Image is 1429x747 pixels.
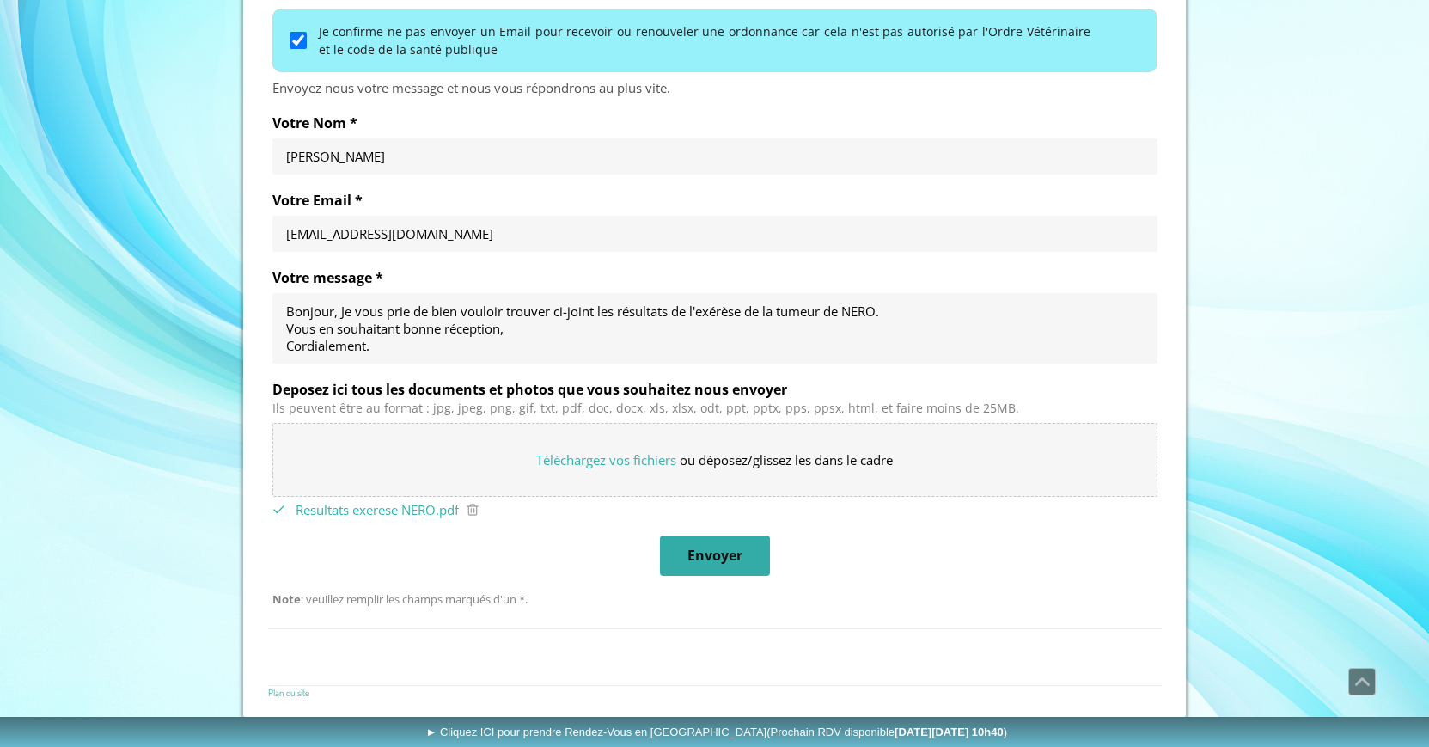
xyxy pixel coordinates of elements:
div: Ils peuvent être au format : jpg, jpeg, png, gif, txt, pdf, doc, docx, xls, xlsx, odt, ppt, pptx,... [272,401,1157,416]
div: Envoyez nous votre message et nous vous répondrons au plus vite. [272,79,1157,97]
button: Envoyer [660,536,770,576]
label: Votre Email * [272,192,1157,209]
span: Défiler vers le haut [1349,669,1375,695]
label: Deposez ici tous les documents et photos que vous souhaitez nous envoyer [272,381,1157,398]
strong: Note [272,591,301,607]
input: Votre Email * [286,225,1144,242]
a: Plan du site [268,686,309,699]
input: Votre Nom * [286,148,1144,165]
textarea: Bonjour, Je vous prie de bien vouloir trouver ci-joint les résultats de l'exérèse de la tumeur de... [286,303,1144,354]
b: [DATE][DATE] 10h40 [895,726,1004,738]
label: Je confirme ne pas envoyer un Email pour recevoir ou renouveler une ordonnance car cela n'est pas... [319,22,1090,58]
a: Défiler vers le haut [1348,668,1376,695]
div: : veuillez remplir les champs marqués d'un *. [272,593,1157,607]
label: Votre Nom * [272,114,1157,132]
span: Envoyer [687,547,742,565]
div: Resultats exerese NERO.pdf [296,501,459,518]
label: Votre message * [272,269,1157,286]
span: (Prochain RDV disponible ) [766,726,1007,738]
span: ► Cliquez ICI pour prendre Rendez-Vous en [GEOGRAPHIC_DATA] [425,726,1007,738]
